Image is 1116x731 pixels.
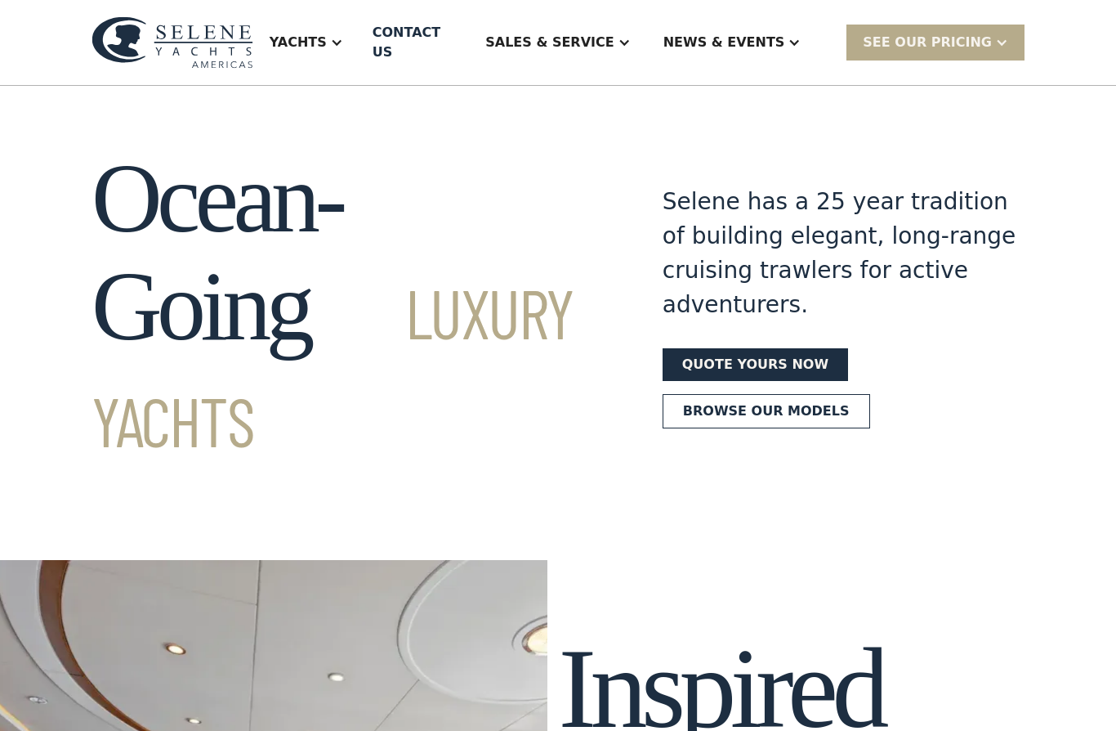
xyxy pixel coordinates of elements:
div: SEE Our Pricing [846,25,1024,60]
div: Sales & Service [469,10,646,75]
img: logo [92,16,253,69]
a: Quote yours now [663,348,848,381]
div: Sales & Service [485,33,614,52]
div: News & EVENTS [647,10,818,75]
div: Selene has a 25 year tradition of building elegant, long-range cruising trawlers for active adven... [663,185,1024,322]
a: Browse our models [663,394,870,428]
div: Contact US [373,23,457,62]
h1: Ocean-Going [92,145,604,469]
span: Luxury Yachts [92,271,574,461]
div: Yachts [270,33,327,52]
div: SEE Our Pricing [863,33,992,52]
div: News & EVENTS [663,33,785,52]
div: Yachts [253,10,359,75]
